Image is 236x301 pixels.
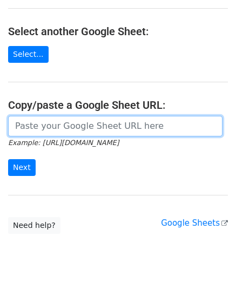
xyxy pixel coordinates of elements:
h4: Select another Google Sheet: [8,25,228,38]
h4: Copy/paste a Google Sheet URL: [8,99,228,112]
small: Example: [URL][DOMAIN_NAME] [8,139,119,147]
iframe: Chat Widget [182,249,236,301]
a: Google Sheets [161,218,228,228]
input: Paste your Google Sheet URL here [8,116,222,136]
input: Next [8,159,36,176]
a: Select... [8,46,49,63]
a: Need help? [8,217,60,234]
